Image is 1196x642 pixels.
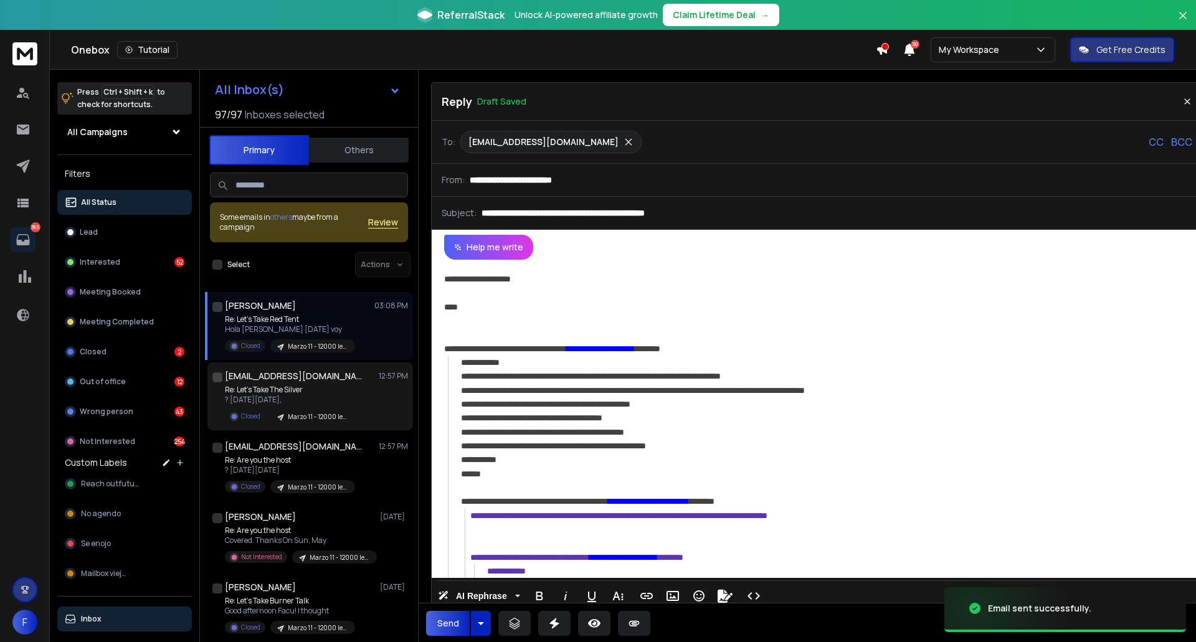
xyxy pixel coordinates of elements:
p: [EMAIL_ADDRESS][DOMAIN_NAME] [468,136,619,148]
p: Re: Let’s Take The Silver [225,385,355,395]
p: Draft Saved [477,95,526,108]
p: Not Interested [241,552,282,562]
button: Mailbox viejos [57,561,192,586]
p: Closed [241,341,260,351]
p: 03:08 PM [374,301,408,311]
p: BCC [1171,135,1192,149]
p: Meeting Booked [80,287,141,297]
p: Lead [80,227,98,237]
p: Get Free Credits [1096,44,1165,56]
label: Select [227,260,250,270]
button: Tutorial [117,41,178,59]
div: Email sent successfully. [988,602,1091,615]
p: Closed [241,412,260,421]
span: ReferralStack [437,7,505,22]
div: 52 [174,257,184,267]
p: Re: Let’s Take Burner Talk [225,596,355,606]
h1: [EMAIL_ADDRESS][DOMAIN_NAME] [225,370,362,382]
button: Send [426,611,470,636]
button: All Campaigns [57,120,192,144]
button: Primary [209,135,309,165]
p: [DATE] [380,512,408,522]
button: Lead [57,220,192,245]
p: Reply [442,93,472,110]
p: Covered. Thanks On Sun, May [225,536,374,545]
span: Se enojo [81,539,111,549]
p: Good afternoon Facu! I thought [225,606,355,616]
p: 12:57 PM [379,441,408,451]
p: My Workspace [939,44,1004,56]
p: Re: Are you the host [225,526,374,536]
p: Closed [241,482,260,491]
button: All Inbox(s) [205,77,411,102]
p: Out of office [80,377,126,387]
button: Close banner [1175,7,1191,37]
p: Marzo 11 - 12000 leads G Personal [288,342,348,351]
h3: Filters [57,165,192,182]
span: Mailbox viejos [81,569,130,578]
p: Marzo 11 - 12000 leads G Personal [288,623,348,633]
button: Inbox [57,607,192,631]
p: Meeting Completed [80,317,154,327]
button: Out of office12 [57,369,192,394]
p: Re: Are you the host [225,455,355,465]
button: F [12,610,37,635]
p: To: [442,136,455,148]
div: 43 [174,407,184,417]
p: Press to check for shortcuts. [77,86,165,111]
button: Review [368,216,398,229]
p: Re: Let’s Take Red Tent [225,314,355,324]
button: Closed2 [57,339,192,364]
button: Reach outfuture [57,471,192,496]
button: Italic (Ctrl+I) [554,583,577,608]
h1: [PERSON_NAME] [225,300,296,312]
div: 2 [174,347,184,357]
span: No agendo [81,509,121,519]
h1: All Campaigns [67,126,128,138]
p: CC [1149,135,1164,149]
button: Se enojo [57,531,192,556]
button: No agendo [57,501,192,526]
span: Ctrl + Shift + k [102,85,154,99]
p: Wrong person [80,407,133,417]
span: others [270,212,292,222]
button: Interested52 [57,250,192,275]
div: 12 [174,377,184,387]
button: Meeting Booked [57,280,192,304]
h1: [EMAIL_ADDRESS][DOMAIN_NAME] [225,440,362,453]
button: Help me write [444,235,533,260]
p: [DATE] [380,582,408,592]
p: ? [DATE][DATE], [225,395,355,405]
span: 97 / 97 [215,107,242,122]
p: All Status [81,197,116,207]
p: Marzo 11 - 12000 leads G Personal [288,483,348,492]
p: Closed [241,623,260,632]
h1: All Inbox(s) [215,83,284,96]
button: Wrong person43 [57,399,192,424]
button: More Text [606,583,630,608]
p: Inbox [81,614,102,624]
p: Closed [80,347,107,357]
p: Subject: [442,207,477,219]
button: Claim Lifetime Deal→ [663,4,779,26]
p: Unlock AI-powered affiliate growth [515,9,658,21]
span: AI Rephrase [453,591,510,602]
h1: [PERSON_NAME] [225,581,296,593]
h3: Inboxes selected [245,107,325,122]
h3: Custom Labels [65,456,127,469]
button: Meeting Completed [57,309,192,334]
button: Bold (Ctrl+B) [528,583,551,608]
span: → [761,9,769,21]
p: Not Interested [80,437,135,446]
p: Interested [80,257,120,267]
div: Some emails in maybe from a campaign [220,212,368,232]
button: Get Free Credits [1070,37,1174,62]
p: Marzo 11 - 12000 leads G Personal [310,553,369,562]
button: Insert Image (Ctrl+P) [661,583,685,608]
div: 254 [174,437,184,446]
p: 365 [31,222,40,232]
a: 365 [11,227,36,252]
